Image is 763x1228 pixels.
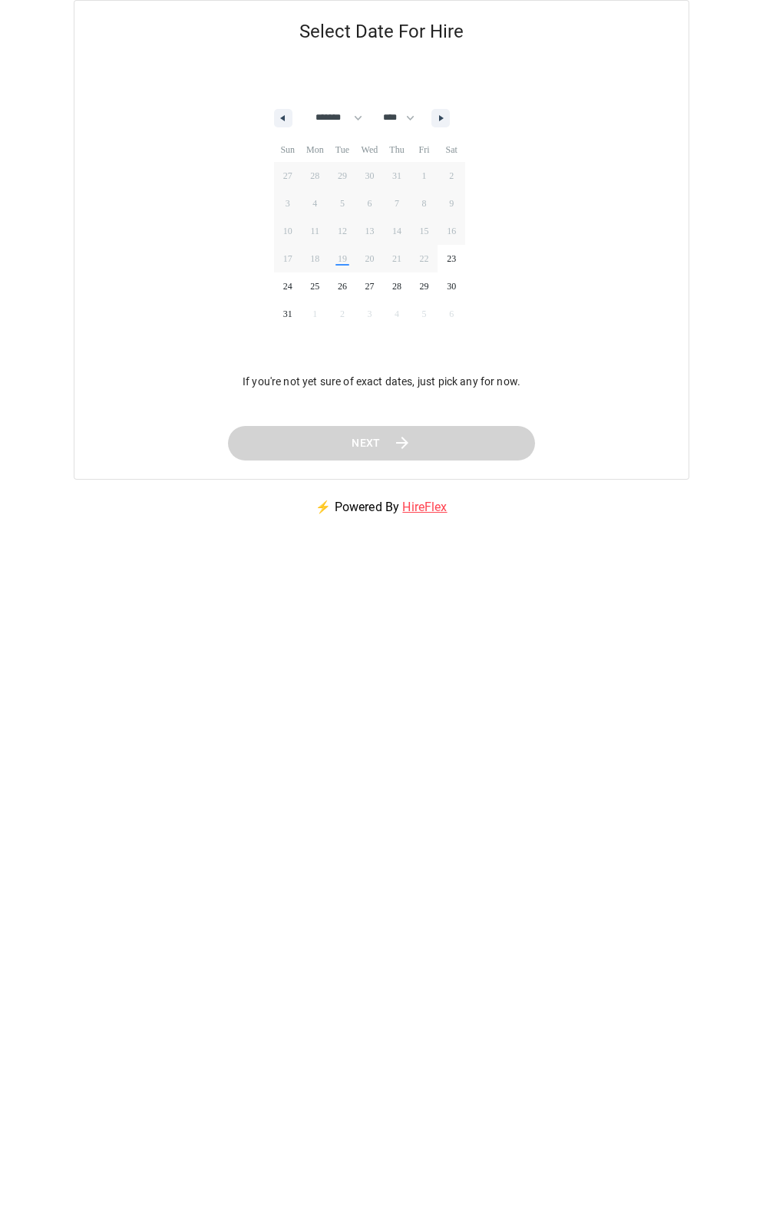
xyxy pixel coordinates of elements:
[383,137,411,162] span: Thu
[383,217,411,245] button: 14
[274,245,302,272] button: 17
[302,245,329,272] button: 18
[74,1,689,62] h5: Select Date For Hire
[411,217,438,245] button: 15
[329,245,356,272] button: 19
[283,217,292,245] span: 10
[311,217,320,245] span: 11
[356,245,384,272] button: 20
[395,190,399,217] span: 7
[310,245,319,272] span: 18
[383,245,411,272] button: 21
[352,434,381,453] span: Next
[329,190,356,217] button: 5
[274,300,302,328] button: 31
[422,162,427,190] span: 1
[329,272,356,300] button: 26
[367,190,372,217] span: 6
[383,272,411,300] button: 28
[243,374,520,389] p: If you're not yet sure of exact dates, just pick any for now.
[420,217,429,245] span: 15
[302,272,329,300] button: 25
[365,245,374,272] span: 20
[302,190,329,217] button: 4
[283,272,292,300] span: 24
[411,245,438,272] button: 22
[447,217,456,245] span: 16
[392,217,401,245] span: 14
[338,272,347,300] span: 26
[365,217,374,245] span: 13
[297,480,465,535] p: ⚡ Powered By
[283,300,292,328] span: 31
[422,190,427,217] span: 8
[438,217,465,245] button: 16
[302,217,329,245] button: 11
[411,272,438,300] button: 29
[402,500,447,514] a: HireFlex
[449,190,454,217] span: 9
[411,190,438,217] button: 8
[447,272,456,300] span: 30
[420,272,429,300] span: 29
[310,272,319,300] span: 25
[356,190,384,217] button: 6
[449,162,454,190] span: 2
[438,137,465,162] span: Sat
[286,190,290,217] span: 3
[338,217,347,245] span: 12
[392,272,401,300] span: 28
[438,162,465,190] button: 2
[329,137,356,162] span: Tue
[411,137,438,162] span: Fri
[383,190,411,217] button: 7
[438,190,465,217] button: 9
[392,245,401,272] span: 21
[274,217,302,245] button: 10
[340,190,345,217] span: 5
[228,426,535,460] button: Next
[274,272,302,300] button: 24
[338,245,347,272] span: 19
[356,217,384,245] button: 13
[329,217,356,245] button: 12
[356,137,384,162] span: Wed
[447,245,456,272] span: 23
[302,137,329,162] span: Mon
[274,137,302,162] span: Sun
[420,245,429,272] span: 22
[411,162,438,190] button: 1
[438,245,465,272] button: 23
[356,272,384,300] button: 27
[283,245,292,272] span: 17
[312,190,317,217] span: 4
[438,272,465,300] button: 30
[274,190,302,217] button: 3
[365,272,374,300] span: 27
